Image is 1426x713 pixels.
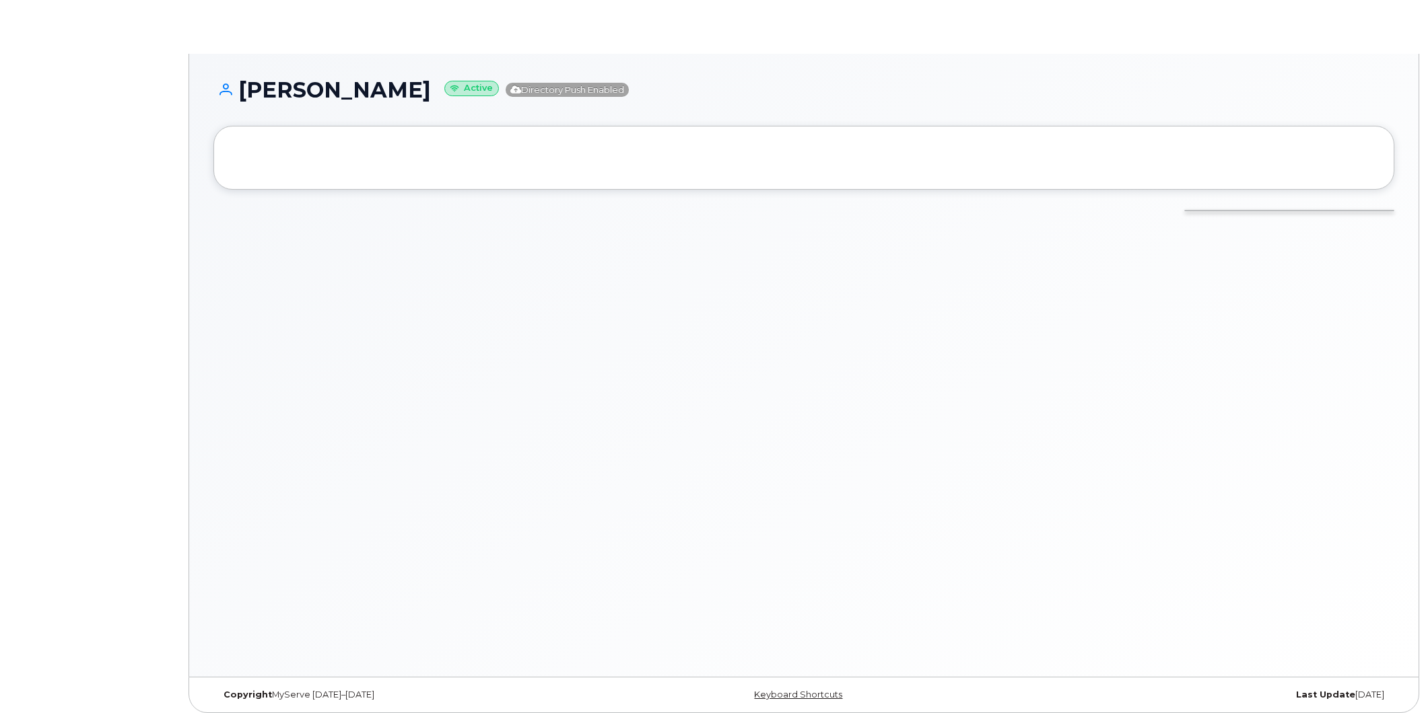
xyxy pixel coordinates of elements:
[224,689,272,700] strong: Copyright
[1000,689,1394,700] div: [DATE]
[213,78,1394,102] h1: [PERSON_NAME]
[754,689,842,700] a: Keyboard Shortcuts
[1296,689,1355,700] strong: Last Update
[444,81,499,96] small: Active
[213,689,607,700] div: MyServe [DATE]–[DATE]
[506,83,629,97] span: Directory Push Enabled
